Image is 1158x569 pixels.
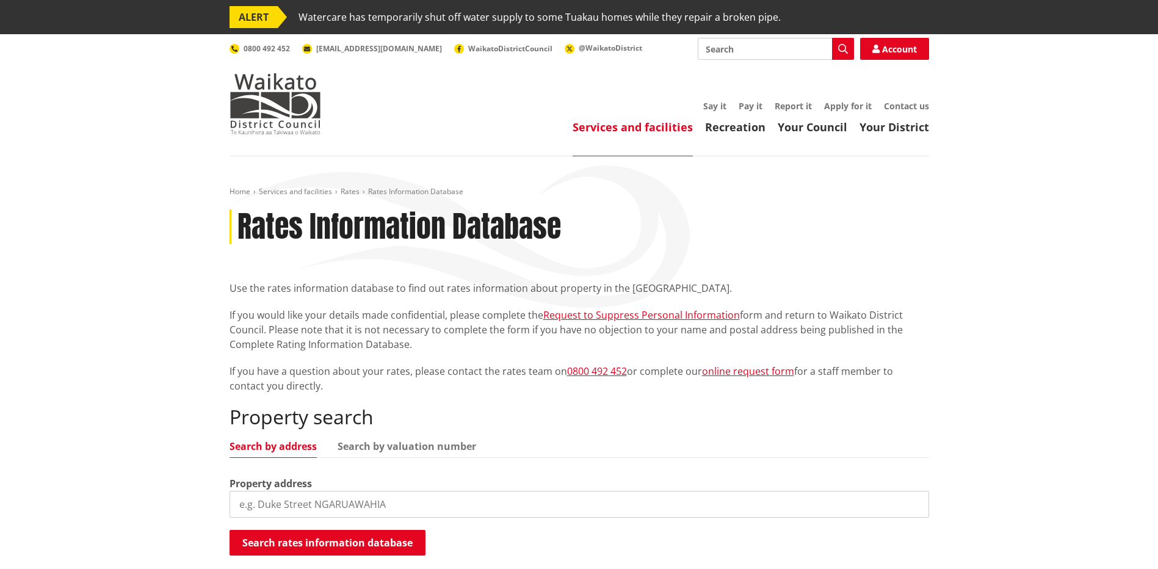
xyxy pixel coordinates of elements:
[316,43,442,54] span: [EMAIL_ADDRESS][DOMAIN_NAME]
[698,38,854,60] input: Search input
[302,43,442,54] a: [EMAIL_ADDRESS][DOMAIN_NAME]
[299,6,781,28] span: Watercare has temporarily shut off water supply to some Tuakau homes while they repair a broken p...
[230,441,317,451] a: Search by address
[230,405,929,429] h2: Property search
[230,43,290,54] a: 0800 492 452
[775,100,812,112] a: Report it
[230,308,929,352] p: If you would like your details made confidential, please complete the form and return to Waikato ...
[230,73,321,134] img: Waikato District Council - Te Kaunihera aa Takiwaa o Waikato
[230,281,929,295] p: Use the rates information database to find out rates information about property in the [GEOGRAPHI...
[230,491,929,518] input: e.g. Duke Street NGARUAWAHIA
[824,100,872,112] a: Apply for it
[454,43,552,54] a: WaikatoDistrictCouncil
[230,530,425,556] button: Search rates information database
[567,364,627,378] a: 0800 492 452
[341,186,360,197] a: Rates
[230,6,278,28] span: ALERT
[778,120,847,134] a: Your Council
[573,120,693,134] a: Services and facilities
[739,100,762,112] a: Pay it
[237,209,561,245] h1: Rates Information Database
[230,364,929,393] p: If you have a question about your rates, please contact the rates team on or complete our for a s...
[705,120,765,134] a: Recreation
[884,100,929,112] a: Contact us
[368,186,463,197] span: Rates Information Database
[230,187,929,197] nav: breadcrumb
[703,100,726,112] a: Say it
[859,120,929,134] a: Your District
[565,43,642,53] a: @WaikatoDistrict
[860,38,929,60] a: Account
[230,186,250,197] a: Home
[230,476,312,491] label: Property address
[543,308,740,322] a: Request to Suppress Personal Information
[338,441,476,451] a: Search by valuation number
[244,43,290,54] span: 0800 492 452
[702,364,794,378] a: online request form
[259,186,332,197] a: Services and facilities
[468,43,552,54] span: WaikatoDistrictCouncil
[579,43,642,53] span: @WaikatoDistrict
